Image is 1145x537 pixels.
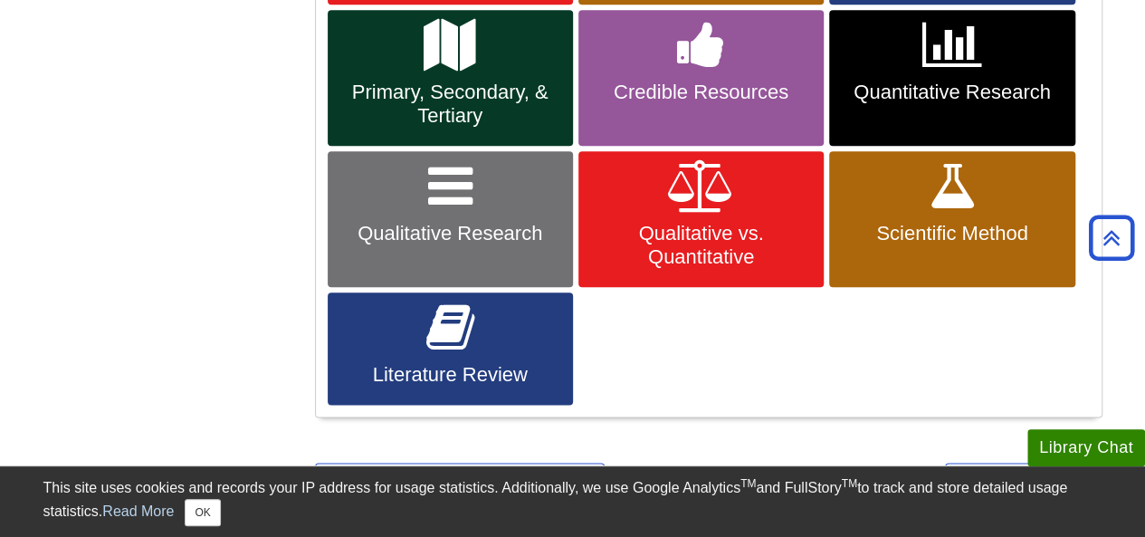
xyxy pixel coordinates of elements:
[740,477,756,490] sup: TM
[592,81,810,104] span: Credible Resources
[341,222,559,245] span: Qualitative Research
[843,81,1061,104] span: Quantitative Research
[102,503,174,519] a: Read More
[315,463,605,504] a: <<Previous:Literature Review Process
[829,151,1074,287] a: Scientific Method
[842,477,857,490] sup: TM
[328,10,573,146] a: Primary, Secondary, & Tertiary
[843,222,1061,245] span: Scientific Method
[1083,225,1140,250] a: Back to Top
[829,10,1074,146] a: Quantitative Research
[341,81,559,128] span: Primary, Secondary, & Tertiary
[592,222,810,269] span: Qualitative vs. Quantitative
[43,477,1102,526] div: This site uses cookies and records your IP address for usage statistics. Additionally, we use Goo...
[578,10,824,146] a: Credible Resources
[185,499,220,526] button: Close
[578,151,824,287] a: Qualitative vs. Quantitative
[1027,429,1145,466] button: Library Chat
[945,463,1093,504] a: Next:Compile >>
[328,151,573,287] a: Qualitative Research
[328,292,573,405] a: Literature Review
[341,363,559,387] span: Literature Review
